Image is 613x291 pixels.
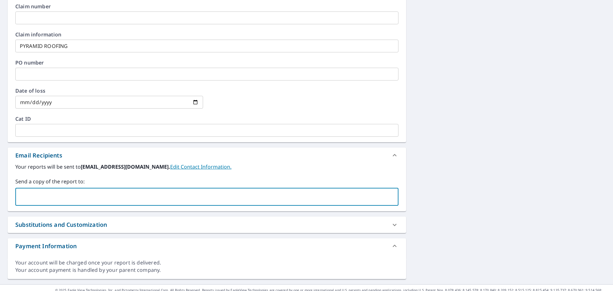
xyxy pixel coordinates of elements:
[8,217,406,233] div: Substitutions and Customization
[15,88,203,93] label: Date of loss
[15,4,398,9] label: Claim number
[15,220,107,229] div: Substitutions and Customization
[15,266,398,274] div: Your account payment is handled by your parent company.
[15,32,398,37] label: Claim information
[15,242,77,250] div: Payment Information
[170,163,231,170] a: EditContactInfo
[8,148,406,163] div: Email Recipients
[15,116,398,121] label: Cat ID
[15,163,398,171] label: Your reports will be sent to
[15,259,398,266] div: Your account will be charged once your report is delivered.
[15,151,62,160] div: Email Recipients
[81,163,170,170] b: [EMAIL_ADDRESS][DOMAIN_NAME].
[15,60,398,65] label: PO number
[15,178,398,185] label: Send a copy of the report to:
[8,238,406,254] div: Payment Information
